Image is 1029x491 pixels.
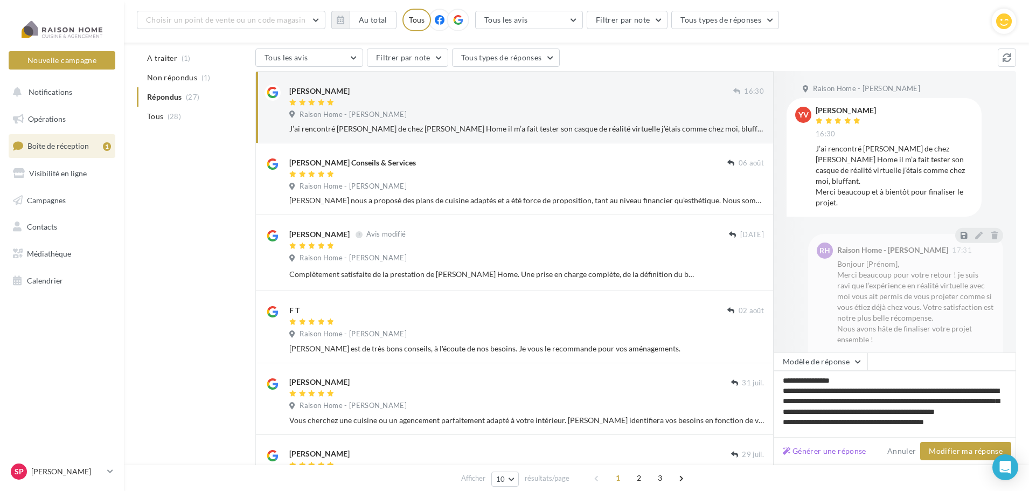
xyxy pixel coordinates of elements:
[6,108,117,130] a: Opérations
[9,51,115,70] button: Nouvelle campagne
[289,415,764,426] div: Vous cherchez une cuisine ou un agencement parfaitement adapté à votre intérieur. [PERSON_NAME] i...
[671,11,779,29] button: Tous types de réponses
[27,222,57,231] span: Contacts
[31,466,103,477] p: [PERSON_NAME]
[630,469,648,487] span: 2
[146,15,305,24] span: Choisir un point de vente ou un code magasin
[350,11,397,29] button: Au total
[813,84,920,94] span: Raison Home - [PERSON_NAME]
[816,129,836,139] span: 16:30
[147,72,197,83] span: Non répondus
[300,110,407,120] span: Raison Home - [PERSON_NAME]
[461,473,485,483] span: Afficher
[992,454,1018,480] div: Open Intercom Messenger
[778,445,871,458] button: Générer une réponse
[816,107,876,114] div: [PERSON_NAME]
[798,109,809,120] span: YV
[300,182,407,191] span: Raison Home - [PERSON_NAME]
[367,49,448,67] button: Filtrer par note
[289,269,694,280] div: Complètement satisfaite de la prestation de [PERSON_NAME] Home. Une prise en charge complète, de ...
[289,343,764,354] div: [PERSON_NAME] est de très bons conseils, à l'écoute de nos besoins. Je vous le recommande pour vo...
[491,472,519,487] button: 10
[331,11,397,29] button: Au total
[609,469,627,487] span: 1
[6,216,117,238] a: Contacts
[6,134,117,157] a: Boîte de réception1
[289,305,300,316] div: F T
[6,189,117,212] a: Campagnes
[6,162,117,185] a: Visibilité en ligne
[147,53,177,64] span: A traiter
[816,143,973,208] div: J’ai rencontré [PERSON_NAME] de chez [PERSON_NAME] Home il m’a fait tester son casque de réalité ...
[103,142,111,151] div: 1
[182,54,191,63] span: (1)
[651,469,669,487] span: 3
[525,473,569,483] span: résultats/page
[168,112,181,121] span: (28)
[742,378,764,388] span: 31 juil.
[920,442,1011,460] button: Modifier ma réponse
[27,141,89,150] span: Boîte de réception
[9,461,115,482] a: Sp [PERSON_NAME]
[15,466,24,477] span: Sp
[744,87,764,96] span: 16:30
[300,253,407,263] span: Raison Home - [PERSON_NAME]
[461,53,542,62] span: Tous types de réponses
[452,49,560,67] button: Tous types de réponses
[587,11,668,29] button: Filtrer par note
[742,450,764,460] span: 29 juil.
[289,123,764,134] div: J’ai rencontré [PERSON_NAME] de chez [PERSON_NAME] Home il m’a fait tester son casque de réalité ...
[300,329,407,339] span: Raison Home - [PERSON_NAME]
[29,169,87,178] span: Visibilité en ligne
[6,269,117,292] a: Calendrier
[27,249,71,258] span: Médiathèque
[484,15,528,24] span: Tous les avis
[774,352,867,371] button: Modèle de réponse
[27,276,63,285] span: Calendrier
[366,230,406,239] span: Avis modifié
[29,87,72,96] span: Notifications
[496,475,505,483] span: 10
[289,448,350,459] div: [PERSON_NAME]
[740,230,764,240] span: [DATE]
[300,401,407,411] span: Raison Home - [PERSON_NAME]
[837,246,948,254] div: Raison Home - [PERSON_NAME]
[883,445,920,458] button: Annuler
[27,195,66,204] span: Campagnes
[255,49,363,67] button: Tous les avis
[739,306,764,316] span: 02 août
[680,15,761,24] span: Tous types de réponses
[289,377,350,388] div: [PERSON_NAME]
[6,243,117,265] a: Médiathèque
[952,247,972,254] span: 17:31
[265,53,308,62] span: Tous les avis
[147,111,163,122] span: Tous
[289,86,350,96] div: [PERSON_NAME]
[402,9,431,31] div: Tous
[819,245,830,256] span: RH
[137,11,325,29] button: Choisir un point de vente ou un code magasin
[289,195,764,206] div: [PERSON_NAME] nous a proposé des plans de cuisine adaptés et a été force de proposition, tant au ...
[475,11,583,29] button: Tous les avis
[837,259,995,377] div: Bonjour [Prénom], Merci beaucoup pour votre retour ! je suis ravi que l’expérience en réalité vir...
[289,229,350,240] div: [PERSON_NAME]
[201,73,211,82] span: (1)
[28,114,66,123] span: Opérations
[6,81,113,103] button: Notifications
[289,157,416,168] div: [PERSON_NAME] Conseils & Services
[739,158,764,168] span: 06 août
